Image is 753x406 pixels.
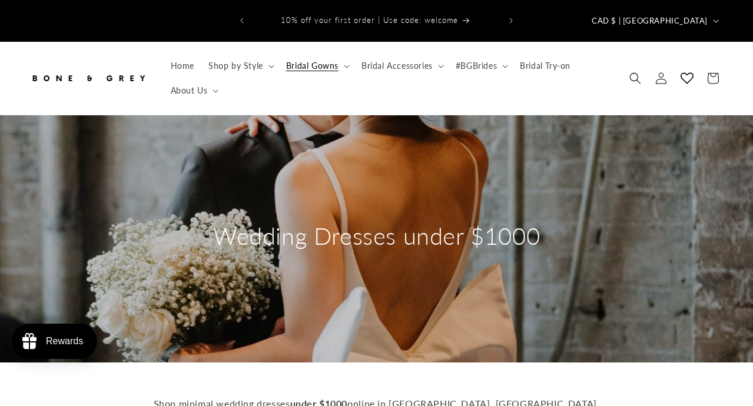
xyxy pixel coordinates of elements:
span: Home [171,61,194,71]
summary: Bridal Gowns [279,54,354,78]
span: Shop by Style [208,61,263,71]
button: Previous announcement [229,9,255,32]
summary: Shop by Style [201,54,279,78]
summary: About Us [164,78,224,103]
div: Rewards [46,336,83,347]
button: Next announcement [498,9,524,32]
a: Home [164,54,201,78]
span: Bridal Gowns [286,61,339,71]
span: Bridal Try-on [520,61,570,71]
a: Bridal Try-on [513,54,578,78]
span: #BGBrides [456,61,497,71]
span: CAD $ | [GEOGRAPHIC_DATA] [592,15,708,27]
h2: Wedding Dresses under $1000 [213,221,540,251]
a: Bone and Grey Bridal [25,61,152,95]
button: CAD $ | [GEOGRAPHIC_DATA] [585,9,724,32]
img: Bone and Grey Bridal [29,65,147,91]
span: About Us [171,85,208,96]
summary: Search [622,65,648,91]
span: Bridal Accessories [361,61,433,71]
summary: #BGBrides [449,54,513,78]
summary: Bridal Accessories [354,54,449,78]
span: 10% off your first order | Use code: welcome [281,15,458,25]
